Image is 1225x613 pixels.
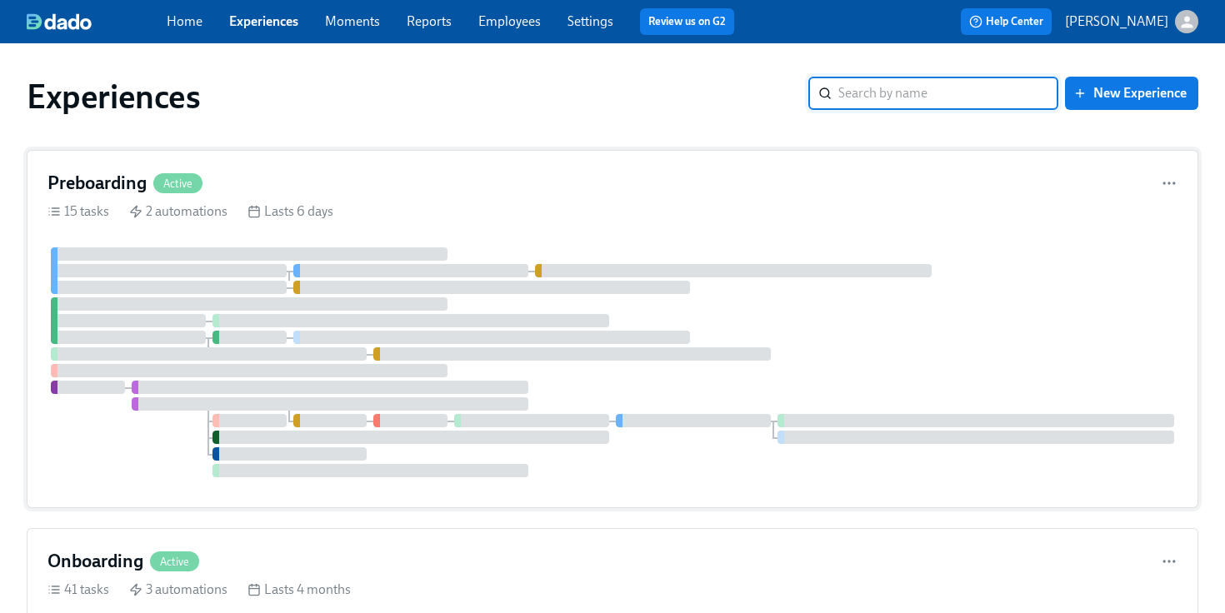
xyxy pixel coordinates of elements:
p: [PERSON_NAME] [1065,12,1168,31]
button: [PERSON_NAME] [1065,10,1198,33]
a: Moments [325,13,380,29]
a: dado [27,13,167,30]
span: New Experience [1077,85,1187,102]
div: 15 tasks [47,202,109,221]
button: Help Center [961,8,1052,35]
h1: Experiences [27,77,201,117]
button: Review us on G2 [640,8,734,35]
a: Review us on G2 [648,13,726,30]
span: Active [153,177,202,190]
a: Settings [567,13,613,29]
div: 2 automations [129,202,227,221]
h4: Preboarding [47,171,147,196]
input: Search by name [838,77,1058,110]
div: 3 automations [129,581,227,599]
div: Lasts 6 days [247,202,333,221]
h4: Onboarding [47,549,143,574]
span: Help Center [969,13,1043,30]
a: Employees [478,13,541,29]
div: Lasts 4 months [247,581,351,599]
a: Reports [407,13,452,29]
img: dado [27,13,92,30]
a: Experiences [229,13,298,29]
button: New Experience [1065,77,1198,110]
span: Active [150,556,199,568]
div: 41 tasks [47,581,109,599]
a: Home [167,13,202,29]
a: PreboardingActive15 tasks 2 automations Lasts 6 days [27,150,1198,508]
